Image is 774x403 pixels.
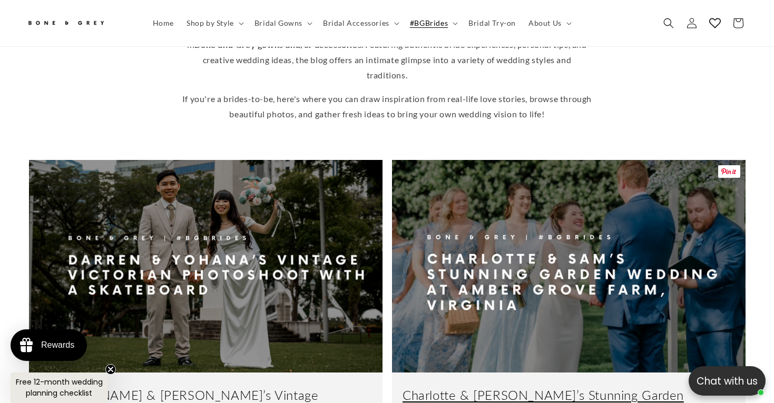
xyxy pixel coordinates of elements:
[16,377,103,398] span: Free 12-month wedding planning checklist
[657,12,680,35] summary: Search
[182,92,593,122] p: If you're a brides-to-be, here's where you can draw inspiration from real-life love stories, brow...
[528,18,562,28] span: About Us
[11,372,107,403] div: Free 12-month wedding planning checklistClose teaser
[248,12,317,34] summary: Bridal Gowns
[41,340,74,350] div: Rewards
[689,366,766,396] button: Open chatbox
[323,18,389,28] span: Bridal Accessories
[105,364,116,375] button: Close teaser
[153,18,174,28] span: Home
[468,18,516,28] span: Bridal Try-on
[462,12,522,34] a: Bridal Try-on
[404,12,462,34] summary: #BGBrides
[254,18,302,28] span: Bridal Gowns
[26,15,105,32] img: Bone and Grey Bridal
[522,12,576,34] summary: About Us
[180,12,248,34] summary: Shop by Style
[410,18,448,28] span: #BGBrides
[187,18,234,28] span: Shop by Style
[317,12,404,34] summary: Bridal Accessories
[146,12,180,34] a: Home
[689,374,766,389] p: Chat with us
[182,23,593,83] p: This blog showcases heartwarming stories and stunning details from real weddings around the world...
[23,11,136,36] a: Bone and Grey Bridal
